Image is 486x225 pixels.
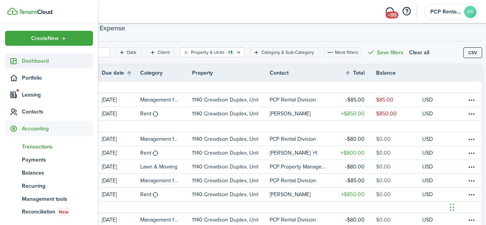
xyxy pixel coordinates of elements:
a: Rent [140,146,192,160]
span: Accounting [22,125,93,133]
table-info-title: [PERSON_NAME] [270,149,310,157]
button: Open menu [5,31,93,46]
a: $80.00 [330,160,376,173]
a: $850.00 [376,107,422,120]
table-amount-description: $0.00 [376,177,391,185]
button: More filters [324,47,361,57]
p: [DATE] [102,177,117,185]
a: 1140 Crewdson Duplex, Unit A [192,188,270,201]
a: USD [422,146,443,160]
p: USD [422,149,433,157]
p: USD [422,163,433,171]
a: $0.00 [376,146,422,160]
p: [DATE] [102,149,117,157]
a: [DATE] [102,93,140,107]
a: Lawn & Mowing [140,160,192,173]
avatar-text: PR [464,6,476,18]
span: Dashboard [22,57,93,65]
button: Expense [92,18,133,42]
p: [DATE] [102,216,117,224]
table-amount-title: $850.00 [341,190,365,198]
a: [DATE] [102,132,140,146]
p: [DATE] [102,163,117,171]
p: USD [422,135,433,143]
th: Contact [270,69,330,77]
a: Recurring [5,179,93,192]
table-amount-title: $80.00 [345,135,365,143]
a: ReconciliationNew [5,205,93,218]
th: Category [140,69,192,77]
filter-tag: Open filter [180,47,245,57]
a: [PERSON_NAME] [270,188,330,201]
p: USD [422,177,433,185]
p: 1140 Crewdson Duplex, Unit B [192,149,258,157]
filter-tag-label: Category & Sub-Category [261,49,314,56]
a: $0.00 [376,188,422,201]
a: Payments [5,153,93,166]
a: $850.00 [330,188,376,201]
iframe: Chat Widget [448,188,486,225]
a: $80.00 [330,132,376,146]
a: [PERSON_NAME] [270,107,330,120]
p: [DATE] [102,190,117,198]
a: PCP Rental Division [270,132,330,146]
a: $800.00 [330,146,376,160]
a: [PERSON_NAME]1 [270,146,330,160]
table-amount-description: $0.00 [376,149,391,157]
th: Property [192,69,270,77]
a: 1140 Crewdson Duplex, Unit A [192,160,270,173]
filter-tag: Open filter [116,47,141,57]
img: TenantCloud [7,8,18,15]
a: USD [422,188,443,201]
filter-tag-label: Client [158,49,170,56]
span: Create New [31,36,59,41]
p: USD [422,216,433,224]
span: Leasing [22,91,93,99]
a: [DATE] [102,188,140,201]
table-amount-description: $0.00 [376,190,391,198]
table-info-title: Rent [140,190,151,198]
table-amount-description: $0.00 [376,135,391,143]
a: Balances [5,166,93,179]
table-amount-description: $85.00 [376,96,393,104]
table-amount-title: $85.00 [345,96,365,104]
p: 1140 Crewdson Duplex, Unit B [192,216,258,224]
span: Portfolio [22,74,93,82]
filter-tag: Open filter [250,47,318,57]
table-info-title: Lawn & Mowing [140,163,177,171]
a: 1140 Crewdson Duplex, Unit A [192,107,270,120]
button: Clear all [409,47,429,57]
table-amount-title: $80.00 [345,163,365,171]
span: Transactions [22,143,93,151]
span: Recurring [22,182,93,190]
table-profile-info-text: PCP Rental Division [270,217,316,223]
a: Transactions [5,140,93,153]
a: [DATE] [102,146,140,160]
a: Rent [140,188,192,201]
p: [DATE] [102,135,117,143]
a: [DATE] [102,160,140,173]
p: USD [422,110,433,118]
p: 1140 Crewdson Duplex, Unit A [192,190,258,198]
a: $0.00 [376,174,422,187]
a: 1140 Crewdson Duplex, Unit B [192,132,270,146]
table-amount-title: $800.00 [340,149,365,157]
table-amount-title: $85.00 [345,177,365,185]
a: Management tools [5,192,93,205]
div: Drag [450,196,454,219]
span: Payments [22,156,93,164]
table-amount-description: $0.00 [376,216,391,224]
table-info-title: Management fees [140,135,181,143]
th: Balance [376,69,422,77]
p: 1140 Crewdson Duplex, Unit A [192,177,258,185]
table-amount-description: $850.00 [376,110,397,118]
a: USD [422,160,443,173]
table-amount-description: $0.00 [376,163,391,171]
table-profile-info-text: [PERSON_NAME] [270,192,310,198]
img: TenantCloud [19,10,52,14]
p: 1140 Crewdson Duplex, Unit A [192,96,258,104]
p: [DATE] [102,96,117,104]
table-profile-info-text: PCP Rental Division [270,97,316,103]
filter-tag-label: Property & Units [191,49,225,56]
a: Dashboard [5,53,93,68]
